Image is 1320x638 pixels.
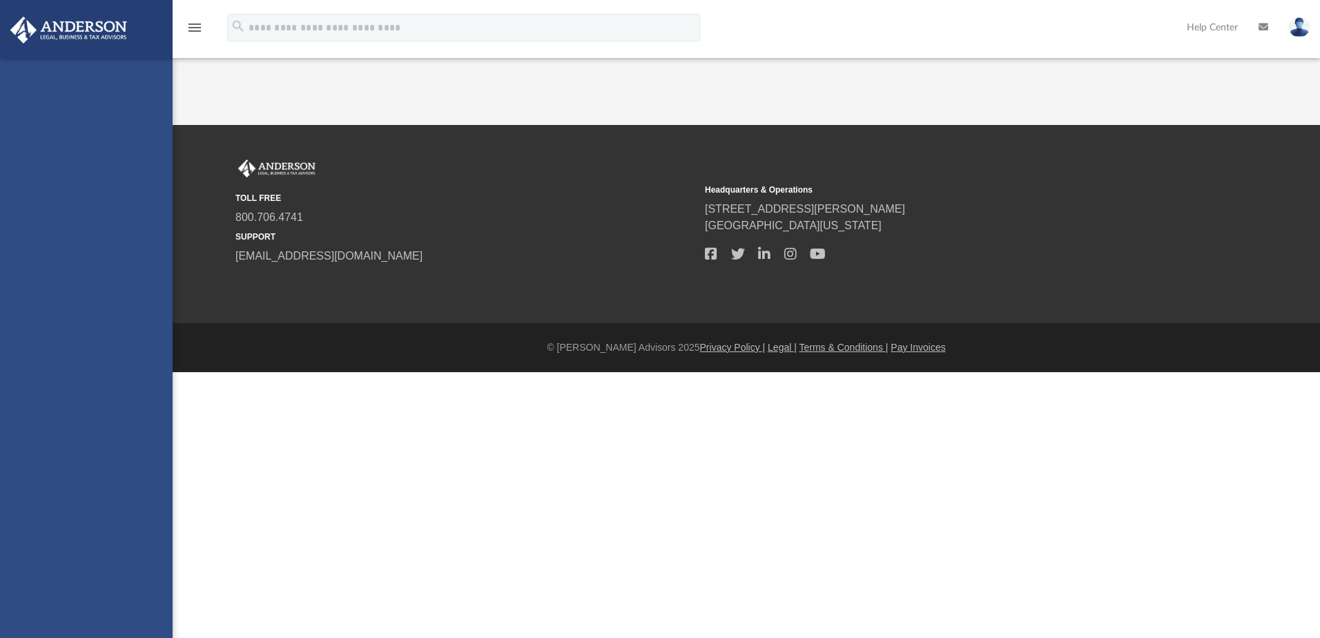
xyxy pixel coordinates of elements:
small: Headquarters & Operations [705,184,1165,196]
a: 800.706.4741 [235,211,303,223]
a: [EMAIL_ADDRESS][DOMAIN_NAME] [235,250,423,262]
a: [STREET_ADDRESS][PERSON_NAME] [705,203,905,215]
img: User Pic [1289,17,1310,37]
a: Privacy Policy | [700,342,766,353]
a: menu [186,26,203,36]
a: Terms & Conditions | [799,342,889,353]
div: © [PERSON_NAME] Advisors 2025 [173,340,1320,355]
img: Anderson Advisors Platinum Portal [6,17,131,43]
i: search [231,19,246,34]
small: TOLL FREE [235,192,695,204]
a: Legal | [768,342,797,353]
small: SUPPORT [235,231,695,243]
a: Pay Invoices [891,342,945,353]
img: Anderson Advisors Platinum Portal [235,159,318,177]
i: menu [186,19,203,36]
a: [GEOGRAPHIC_DATA][US_STATE] [705,220,882,231]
